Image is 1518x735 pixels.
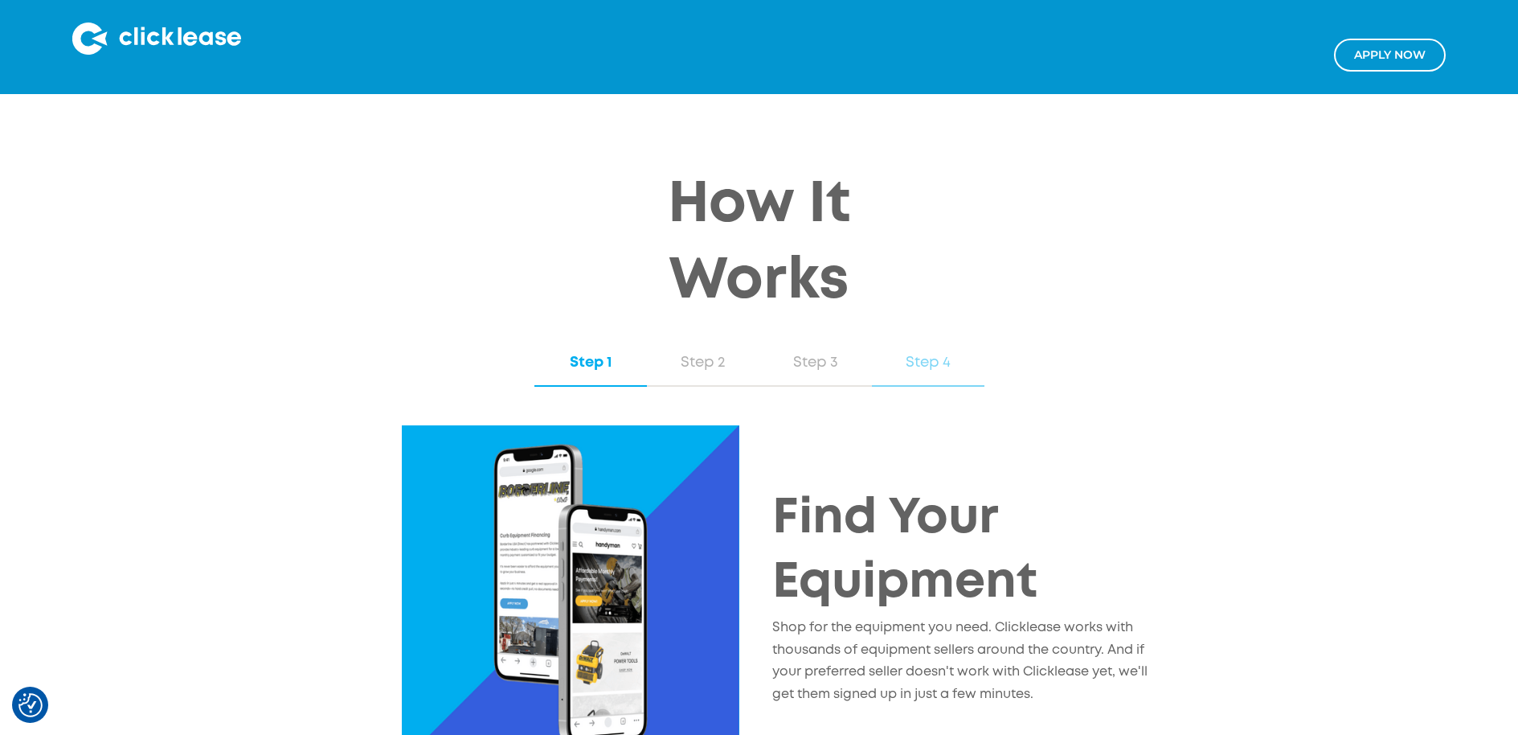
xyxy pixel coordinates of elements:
[772,487,1148,617] h2: Find Your Equipment
[772,617,1148,706] p: Shop for the equipment you need. Clicklease works with thousands of equipment sellers around the ...
[775,352,856,373] div: Step 3
[72,23,241,55] img: Clicklease logo
[663,352,743,373] div: Step 2
[1334,39,1446,72] a: Apply NOw
[18,693,43,717] img: Revisit consent button
[599,168,920,321] h2: How It Works
[550,352,631,373] div: Step 1
[18,693,43,717] button: Consent Preferences
[888,352,968,373] div: Step 4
